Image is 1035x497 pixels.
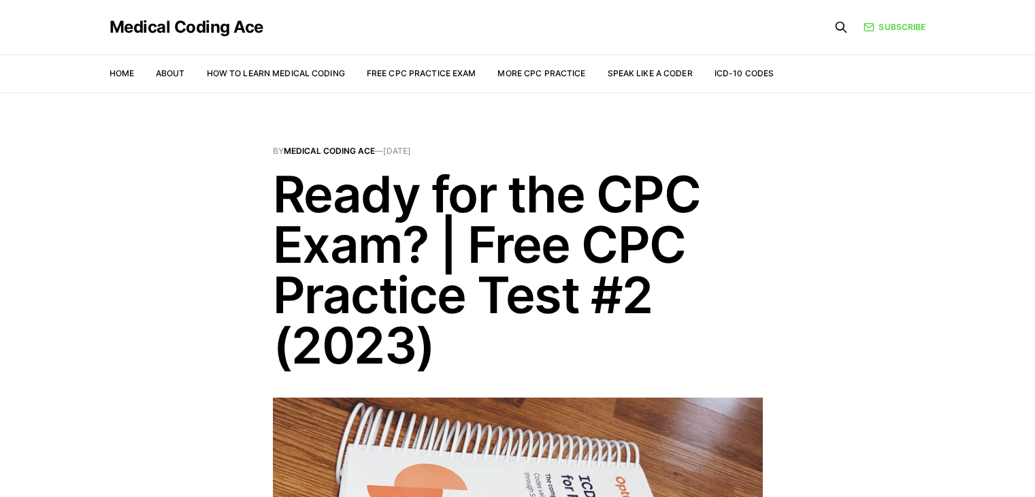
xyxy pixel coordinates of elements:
a: Medical Coding Ace [110,19,263,35]
a: Free CPC Practice Exam [367,68,476,78]
h1: Ready for the CPC Exam? | Free CPC Practice Test #2 (2023) [273,169,763,370]
time: [DATE] [383,146,411,156]
span: By — [273,147,763,155]
a: More CPC Practice [497,68,585,78]
a: Medical Coding Ace [284,146,375,156]
a: Speak Like a Coder [608,68,693,78]
a: Home [110,68,134,78]
a: Subscribe [864,20,925,33]
a: How to Learn Medical Coding [207,68,345,78]
a: ICD-10 Codes [714,68,774,78]
a: About [156,68,185,78]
